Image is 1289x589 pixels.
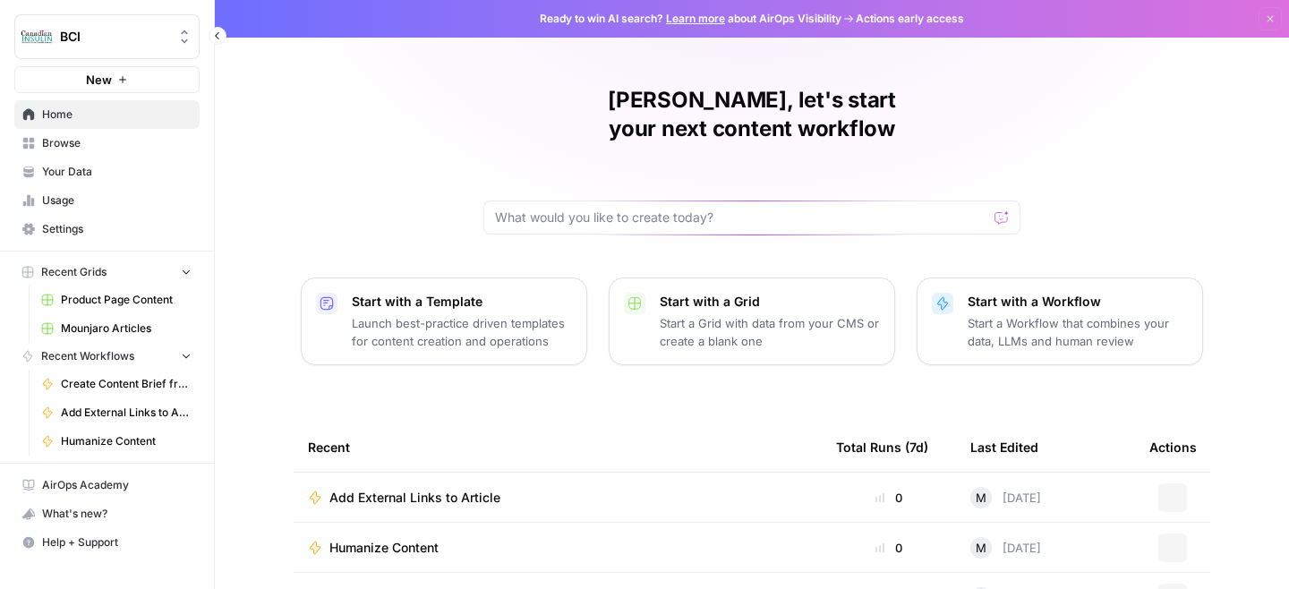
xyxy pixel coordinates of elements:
[42,477,192,493] span: AirOps Academy
[42,135,192,151] span: Browse
[42,192,192,209] span: Usage
[14,471,200,499] a: AirOps Academy
[42,107,192,123] span: Home
[33,398,200,427] a: Add External Links to Article
[970,423,1038,472] div: Last Edited
[856,11,964,27] span: Actions early access
[970,487,1041,508] div: [DATE]
[14,14,200,59] button: Workspace: BCI
[609,277,895,365] button: Start with a GridStart a Grid with data from your CMS or create a blank one
[660,314,880,350] p: Start a Grid with data from your CMS or create a blank one
[329,539,439,557] span: Humanize Content
[61,376,192,392] span: Create Content Brief from Keyword - Mounjaro
[666,12,725,25] a: Learn more
[14,158,200,186] a: Your Data
[14,343,200,370] button: Recent Workflows
[968,293,1188,311] p: Start with a Workflow
[41,264,107,280] span: Recent Grids
[86,71,112,89] span: New
[352,314,572,350] p: Launch best-practice driven templates for content creation and operations
[14,528,200,557] button: Help + Support
[61,320,192,337] span: Mounjaro Articles
[352,293,572,311] p: Start with a Template
[60,28,168,46] span: BCI
[483,86,1020,143] h1: [PERSON_NAME], let's start your next content workflow
[42,534,192,551] span: Help + Support
[660,293,880,311] p: Start with a Grid
[42,164,192,180] span: Your Data
[14,259,200,286] button: Recent Grids
[14,186,200,215] a: Usage
[21,21,53,53] img: BCI Logo
[976,489,986,507] span: M
[917,277,1203,365] button: Start with a WorkflowStart a Workflow that combines your data, LLMs and human review
[968,314,1188,350] p: Start a Workflow that combines your data, LLMs and human review
[1149,423,1197,472] div: Actions
[976,539,986,557] span: M
[15,500,199,527] div: What's new?
[301,277,587,365] button: Start with a TemplateLaunch best-practice driven templates for content creation and operations
[61,433,192,449] span: Humanize Content
[308,539,807,557] a: Humanize Content
[308,423,807,472] div: Recent
[61,405,192,421] span: Add External Links to Article
[33,314,200,343] a: Mounjaro Articles
[540,11,841,27] span: Ready to win AI search? about AirOps Visibility
[836,539,942,557] div: 0
[836,489,942,507] div: 0
[41,348,134,364] span: Recent Workflows
[970,537,1041,559] div: [DATE]
[495,209,987,226] input: What would you like to create today?
[14,100,200,129] a: Home
[14,66,200,93] button: New
[14,129,200,158] a: Browse
[42,221,192,237] span: Settings
[33,286,200,314] a: Product Page Content
[14,499,200,528] button: What's new?
[61,292,192,308] span: Product Page Content
[33,427,200,456] a: Humanize Content
[329,489,500,507] span: Add External Links to Article
[836,423,928,472] div: Total Runs (7d)
[308,489,807,507] a: Add External Links to Article
[33,370,200,398] a: Create Content Brief from Keyword - Mounjaro
[14,215,200,243] a: Settings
